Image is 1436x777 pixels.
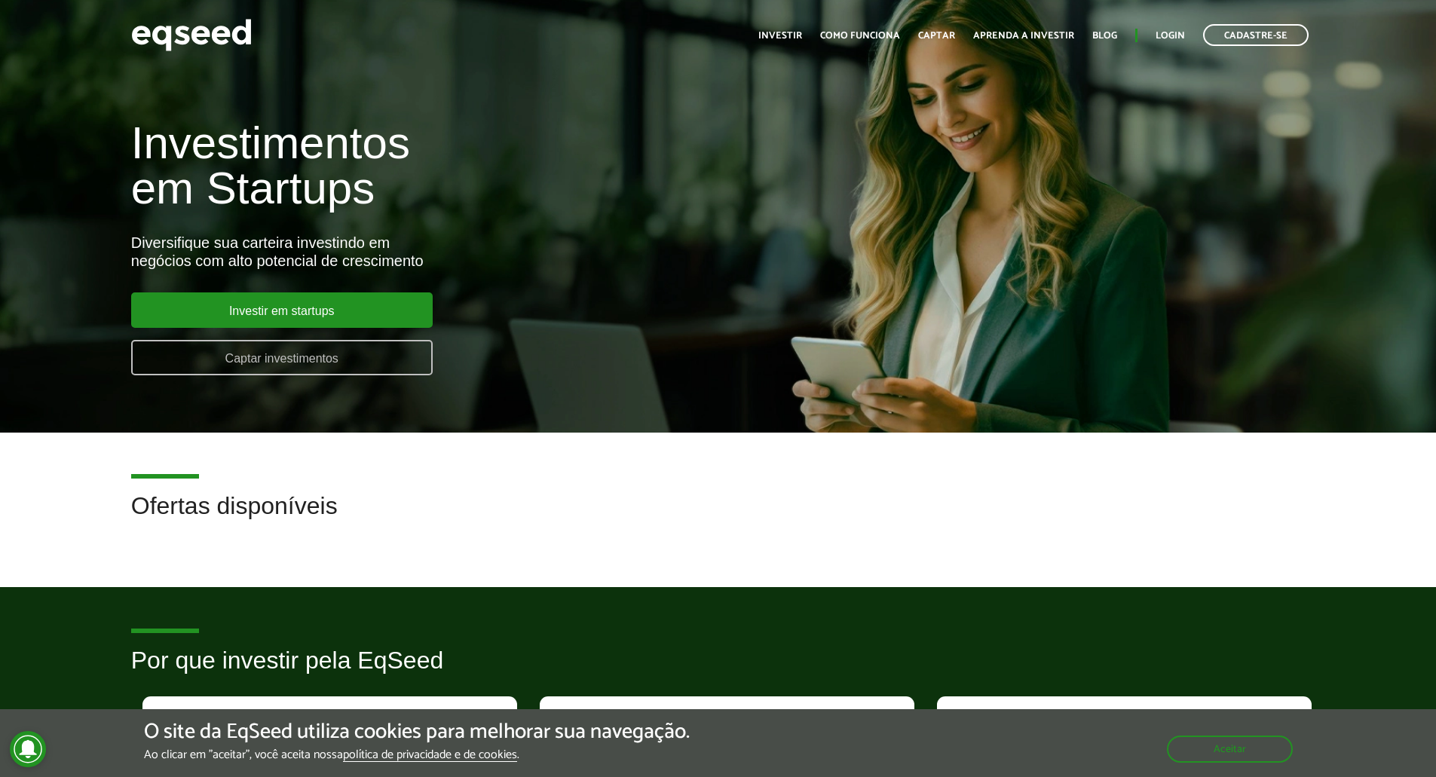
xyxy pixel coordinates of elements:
a: Aprenda a investir [973,31,1074,41]
a: Blog [1092,31,1117,41]
img: EqSeed [131,15,252,55]
div: Diversifique sua carteira investindo em negócios com alto potencial de crescimento [131,234,827,270]
a: Investir [758,31,802,41]
p: Ao clicar em "aceitar", você aceita nossa . [144,748,690,762]
a: Como funciona [820,31,900,41]
h1: Investimentos em Startups [131,121,827,211]
a: Login [1156,31,1185,41]
a: Cadastre-se [1203,24,1309,46]
button: Aceitar [1167,736,1293,763]
a: política de privacidade e de cookies [343,749,517,762]
h2: Por que investir pela EqSeed [131,647,1306,696]
h2: Ofertas disponíveis [131,493,1306,542]
a: Captar investimentos [131,340,433,375]
a: Investir em startups [131,292,433,328]
h5: O site da EqSeed utiliza cookies para melhorar sua navegação. [144,720,690,744]
a: Captar [918,31,955,41]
